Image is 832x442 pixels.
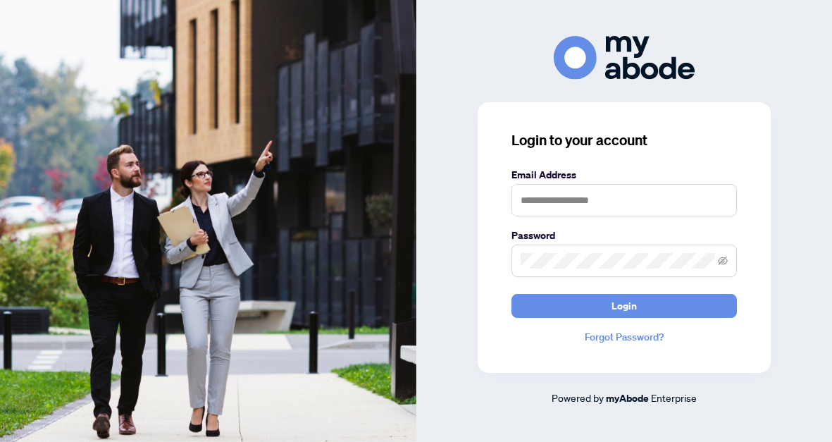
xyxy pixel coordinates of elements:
[554,36,695,79] img: ma-logo
[511,130,737,150] h3: Login to your account
[511,167,737,183] label: Email Address
[552,391,604,404] span: Powered by
[718,256,728,266] span: eye-invisible
[611,295,637,317] span: Login
[651,391,697,404] span: Enterprise
[511,329,737,345] a: Forgot Password?
[606,391,649,406] a: myAbode
[511,228,737,243] label: Password
[511,294,737,318] button: Login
